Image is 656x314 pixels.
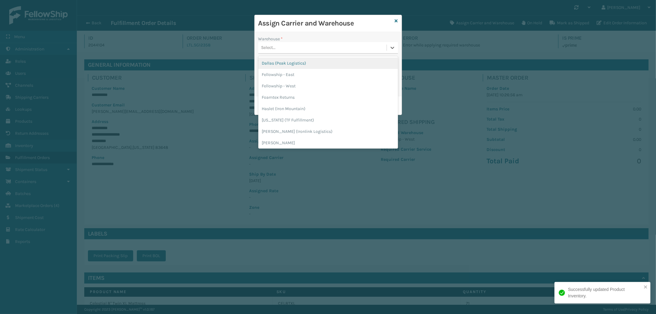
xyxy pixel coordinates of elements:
div: Haslet (Iron Mountain) [258,103,398,114]
button: close [644,284,648,290]
h3: Assign Carrier and Warehouse [258,19,392,28]
div: Select... [261,45,276,51]
div: Foamtex Returns [258,92,398,103]
div: [PERSON_NAME] [258,137,398,149]
div: Fellowship - East [258,69,398,80]
div: Successfully updated Product Inventory. [568,286,642,299]
label: Warehouse [258,36,283,42]
div: Fellowship - West [258,80,398,92]
div: [US_STATE] (TF Fulfillment) [258,114,398,126]
div: Dallas (Peak Logistics) [258,58,398,69]
div: [PERSON_NAME] (Ironlink Logistics) [258,126,398,137]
